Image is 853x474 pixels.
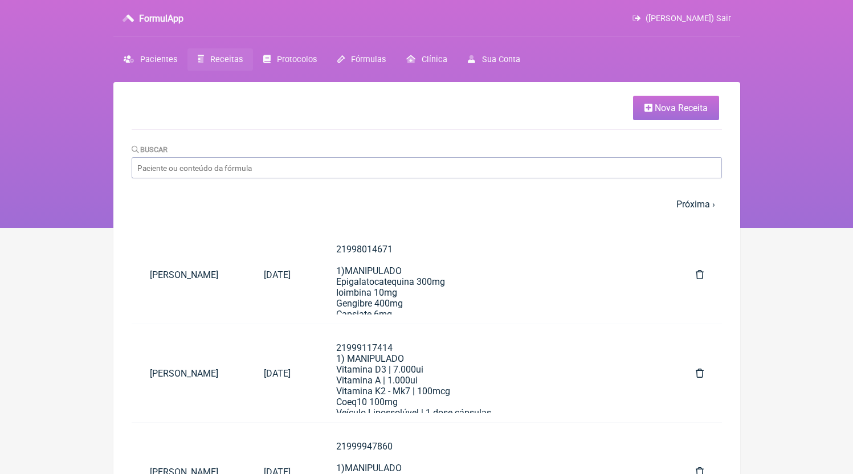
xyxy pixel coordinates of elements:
span: Fórmulas [351,55,386,64]
a: Próxima › [676,199,715,210]
a: Sua Conta [458,48,530,71]
a: [DATE] [246,359,309,388]
a: [PERSON_NAME] [132,359,246,388]
a: Clínica [396,48,458,71]
span: Receitas [210,55,243,64]
a: 219980146711)MANIPULADOEpigalatocatequina 300mgIoimbina 10mgGengibre 400mgCapsiate 6mgPosologia: ... [318,235,668,314]
input: Paciente ou conteúdo da fórmula [132,157,722,178]
h3: FormulApp [139,13,183,24]
a: [PERSON_NAME] [132,260,246,289]
span: Clínica [422,55,447,64]
a: 219991174141) MANIPULADOVitamina D3 | 7.000uiVitamina A | 1.000uiVitamina K2 - Mk7 | 100mcgCoeq10... [318,333,668,413]
a: Fórmulas [327,48,396,71]
span: Nova Receita [655,103,708,113]
nav: pager [132,192,722,216]
a: Receitas [187,48,253,71]
a: [DATE] [246,260,309,289]
span: Pacientes [140,55,177,64]
a: Protocolos [253,48,327,71]
a: ([PERSON_NAME]) Sair [632,14,730,23]
label: Buscar [132,145,168,154]
span: Sua Conta [482,55,520,64]
a: Nova Receita [633,96,719,120]
a: Pacientes [113,48,187,71]
span: ([PERSON_NAME]) Sair [646,14,731,23]
span: Protocolos [277,55,317,64]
